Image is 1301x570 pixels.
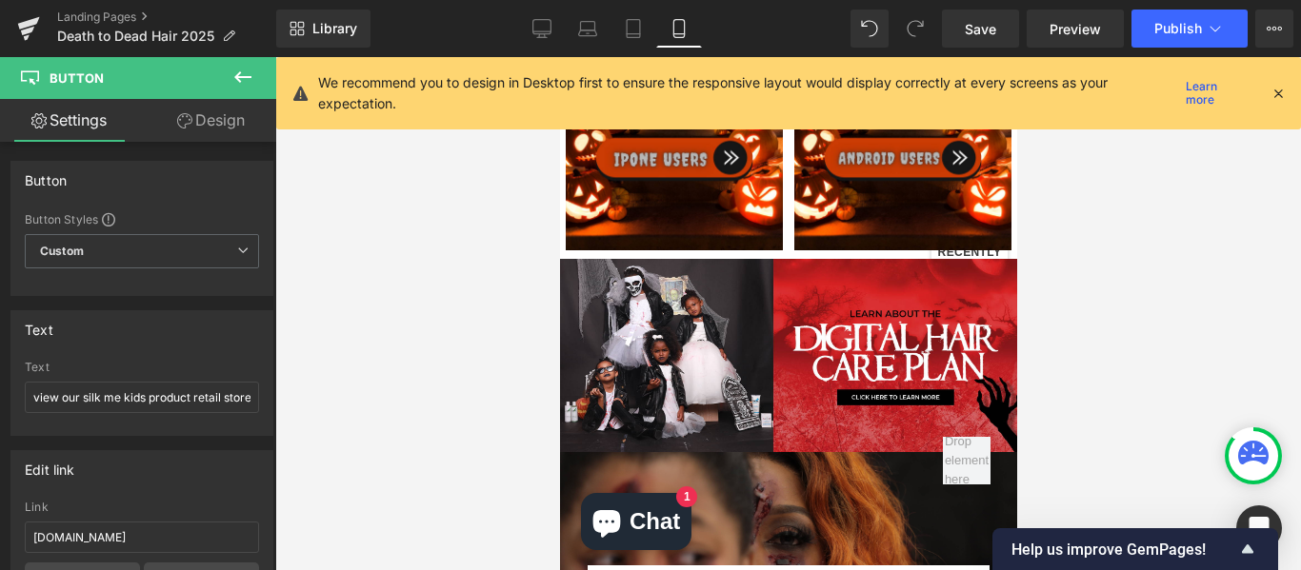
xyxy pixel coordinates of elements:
span: Save [965,19,996,39]
a: Desktop [519,10,565,48]
a: Tablet [610,10,656,48]
div: Text [25,361,259,374]
span: Publish [1154,21,1202,36]
a: view our silk me kids product retail store [28,508,430,550]
a: Landing Pages [57,10,276,25]
div: Link [25,501,259,514]
a: Design [142,99,280,142]
input: https://your-shop.myshopify.com [25,521,259,553]
button: Publish [1131,10,1248,48]
div: Edit link [25,451,75,478]
div: Button Styles [25,211,259,226]
a: Learn more [1178,82,1255,105]
button: Show survey - Help us improve GemPages! [1011,538,1259,560]
a: Mobile [656,10,702,48]
a: Preview [1027,10,1124,48]
span: Preview [1050,19,1101,39]
p: We recommend you to design in Desktop first to ensure the responsive layout would display correct... [318,72,1178,114]
a: New Library [276,10,370,48]
button: Redo [896,10,934,48]
button: More [1255,10,1293,48]
div: Open Intercom Messenger [1236,505,1282,551]
button: Undo [851,10,889,48]
span: Death to Dead Hair 2025 [57,29,214,44]
div: Text [25,311,53,338]
b: Custom [40,244,84,260]
span: Button [50,70,104,86]
span: Library [312,20,357,37]
div: Button [25,162,67,188]
inbox-online-store-chat: Shopify online store chat [15,436,137,498]
a: Laptop [565,10,610,48]
span: Help us improve GemPages! [1011,541,1236,559]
